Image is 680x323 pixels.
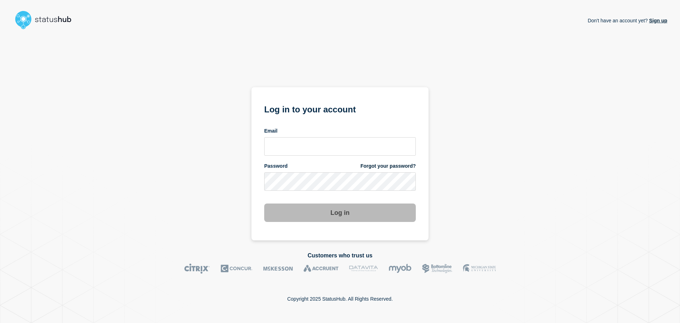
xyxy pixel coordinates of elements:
[588,12,667,29] p: Don't have an account yet?
[361,163,416,169] a: Forgot your password?
[264,204,416,222] button: Log in
[422,263,452,274] img: Bottomline logo
[264,137,416,156] input: email input
[263,263,293,274] img: McKesson logo
[349,263,378,274] img: DataVita logo
[304,263,339,274] img: Accruent logo
[264,163,288,169] span: Password
[287,296,393,302] p: Copyright 2025 StatusHub. All Rights Reserved.
[648,18,667,23] a: Sign up
[13,252,667,259] h2: Customers who trust us
[264,172,416,191] input: password input
[389,263,412,274] img: myob logo
[264,102,416,115] h1: Log in to your account
[264,128,277,134] span: Email
[463,263,496,274] img: MSU logo
[221,263,253,274] img: Concur logo
[13,9,80,31] img: StatusHub logo
[184,263,210,274] img: Citrix logo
